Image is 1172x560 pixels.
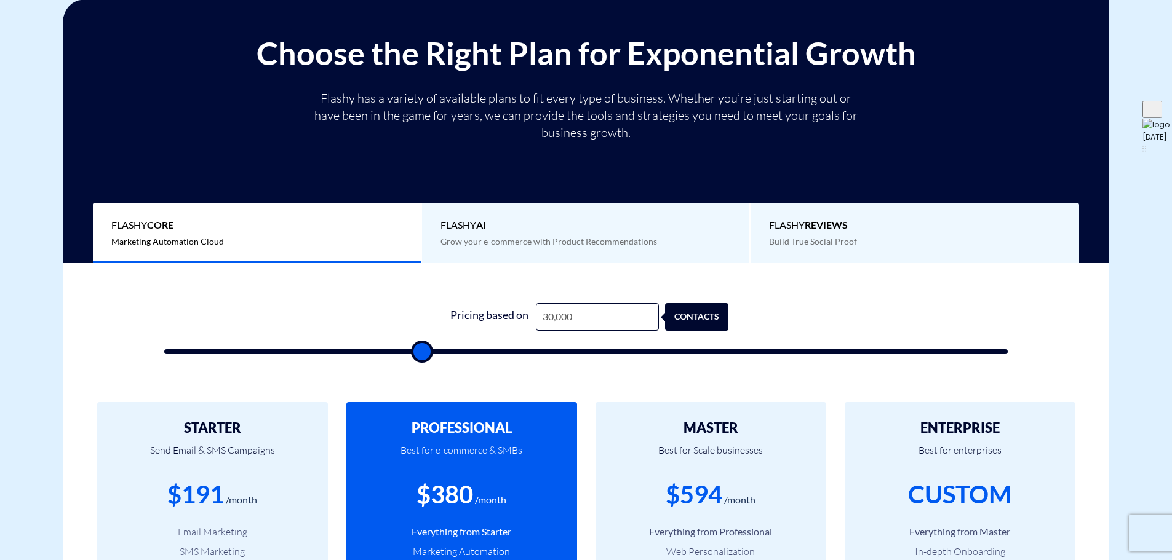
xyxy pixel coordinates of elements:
[863,525,1057,539] li: Everything from Master
[666,477,722,512] div: $594
[444,303,536,331] div: Pricing based on
[1142,119,1170,131] img: logo
[116,545,309,559] li: SMS Marketing
[147,219,173,231] b: Core
[116,420,309,435] h2: STARTER
[614,435,808,477] p: Best for Scale businesses
[677,303,741,331] div: contacts
[116,525,309,539] li: Email Marketing
[863,420,1057,435] h2: ENTERPRISE
[111,236,224,246] span: Marketing Automation Cloud
[365,435,559,477] p: Best for e-commerce & SMBs
[111,218,402,232] span: Flashy
[365,525,559,539] li: Everything from Starter
[614,525,808,539] li: Everything from Professional
[365,420,559,435] h2: PROFESSIONAL
[476,219,486,231] b: AI
[863,545,1057,559] li: In-depth Onboarding
[475,493,506,507] div: /month
[226,493,257,507] div: /month
[417,477,473,512] div: $380
[769,236,857,246] span: Build True Social Proof
[167,477,224,512] div: $191
[309,90,863,141] p: Flashy has a variety of available plans to fit every type of business. Whether you’re just starti...
[908,477,1011,512] div: CUSTOM
[614,545,808,559] li: Web Personalization
[116,435,309,477] p: Send Email & SMS Campaigns
[440,218,732,232] span: Flashy
[1142,131,1172,143] div: [DATE]
[73,36,1100,71] h2: Choose the Right Plan for Exponential Growth
[863,435,1057,477] p: Best for enterprises
[365,545,559,559] li: Marketing Automation
[769,218,1061,232] span: Flashy
[614,420,808,435] h2: MASTER
[440,236,657,246] span: Grow your e-commerce with Product Recommendations
[724,493,755,507] div: /month
[805,219,848,231] b: REVIEWS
